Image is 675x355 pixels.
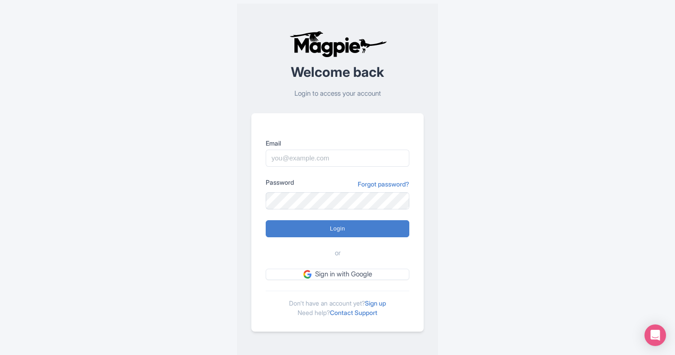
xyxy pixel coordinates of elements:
[335,248,341,258] span: or
[287,31,388,58] img: logo-ab69f6fb50320c5b225c76a69d11143b.png
[358,179,409,189] a: Forgot password?
[266,220,409,237] input: Login
[266,138,409,148] label: Email
[266,291,409,317] div: Don't have an account yet? Need help?
[251,89,424,99] p: Login to access your account
[251,65,424,80] h2: Welcome back
[266,177,294,187] label: Password
[644,324,666,346] div: Open Intercom Messenger
[365,299,386,307] a: Sign up
[266,269,409,280] a: Sign in with Google
[266,150,409,167] input: you@example.com
[330,309,377,316] a: Contact Support
[303,270,311,278] img: google.svg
